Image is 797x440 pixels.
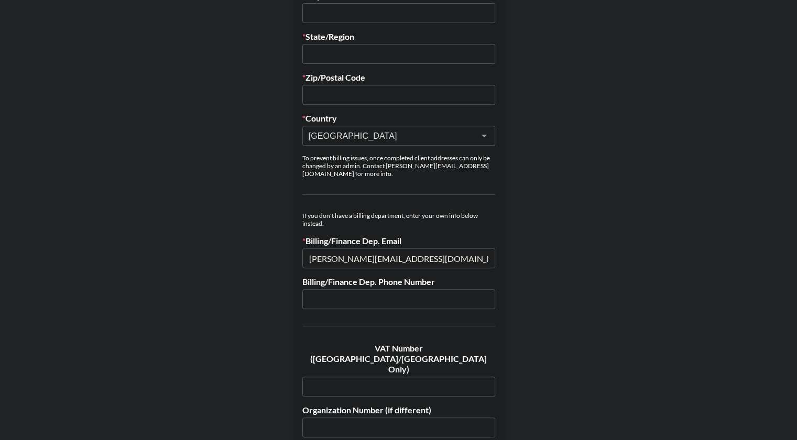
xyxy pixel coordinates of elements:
[302,113,495,124] label: Country
[302,212,495,227] div: If you don't have a billing department, enter your own info below instead.
[302,343,495,375] label: VAT Number ([GEOGRAPHIC_DATA]/[GEOGRAPHIC_DATA] Only)
[302,72,495,83] label: Zip/Postal Code
[302,277,495,287] label: Billing/Finance Dep. Phone Number
[302,236,495,246] label: Billing/Finance Dep. Email
[477,128,492,143] button: Open
[302,405,495,415] label: Organization Number (if different)
[302,154,495,178] div: To prevent billing issues, once completed client addresses can only be changed by an admin. Conta...
[302,31,495,42] label: State/Region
